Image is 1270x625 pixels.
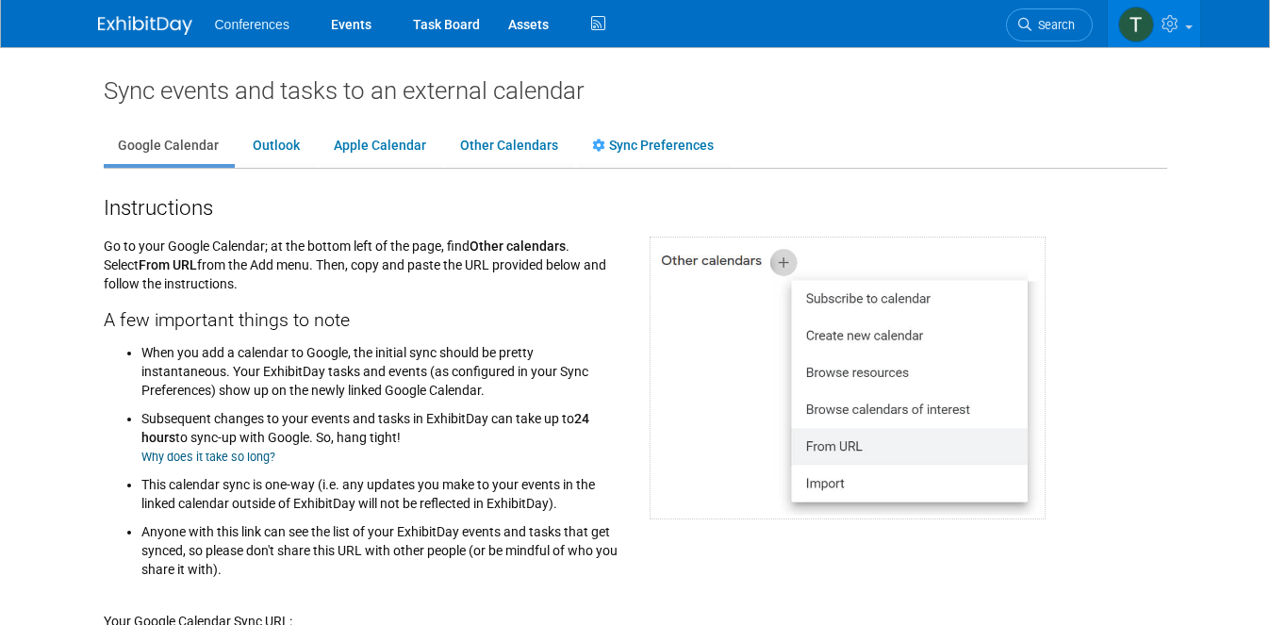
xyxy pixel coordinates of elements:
a: Outlook [239,128,314,164]
span: Conferences [215,17,289,32]
span: Other calendars [470,238,566,254]
a: Why does it take so long? [141,450,275,464]
a: Sync Preferences [578,128,728,164]
li: When you add a calendar to Google, the initial sync should be pretty instantaneous. Your ExhibitD... [141,338,621,400]
span: Search [1031,18,1075,32]
span: From URL [139,257,197,272]
li: Subsequent changes to your events and tasks in ExhibitDay can take up to to sync-up with Google. ... [141,400,621,466]
div: Go to your Google Calendar; at the bottom left of the page, find . Select from the Add menu. Then... [90,222,635,588]
li: This calendar sync is one-way (i.e. any updates you make to your events in the linked calendar ou... [141,466,621,513]
div: A few important things to note [104,293,621,334]
a: Search [1006,8,1093,41]
img: Tiffany Ellington [1118,7,1154,42]
div: Sync events and tasks to an external calendar [104,75,1167,106]
li: Anyone with this link can see the list of your ExhibitDay events and tasks that get synced, so pl... [141,513,621,579]
img: Google Calendar screen shot for adding external calendar [650,237,1046,519]
a: Apple Calendar [320,128,440,164]
a: Other Calendars [446,128,572,164]
a: Google Calendar [104,128,233,164]
img: ExhibitDay [98,16,192,35]
div: Instructions [104,188,1167,222]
